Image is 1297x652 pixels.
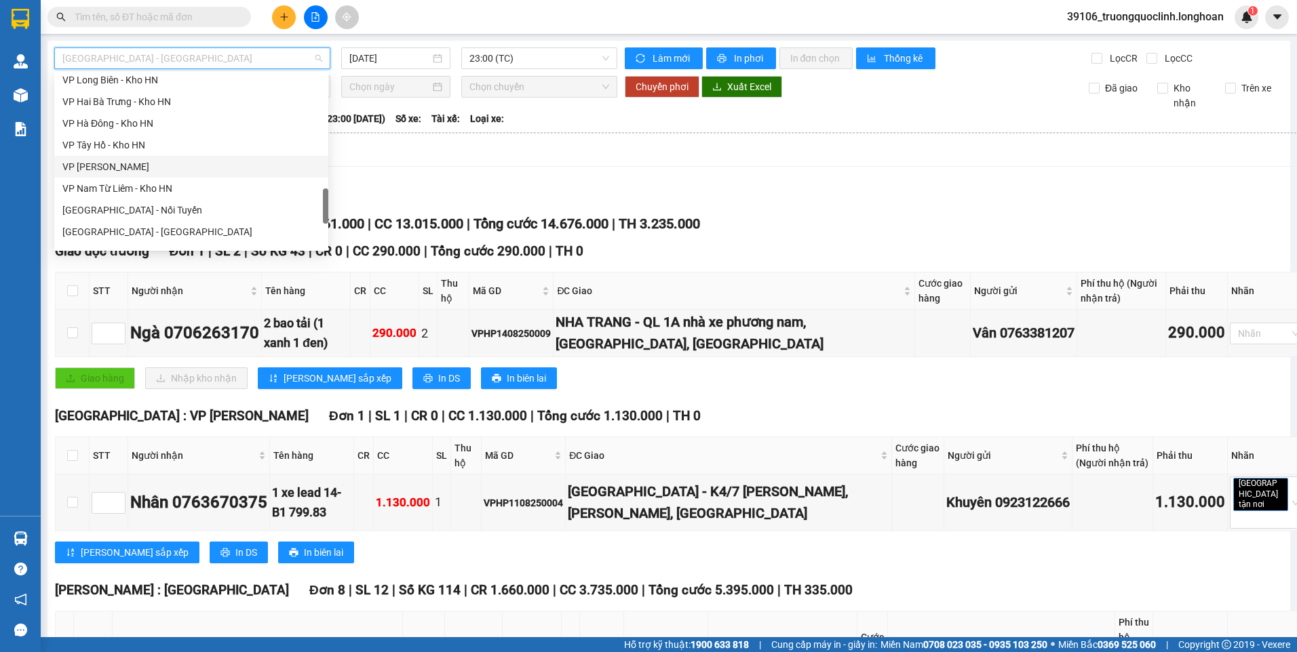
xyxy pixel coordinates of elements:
div: [GEOGRAPHIC_DATA] - [GEOGRAPHIC_DATA] [62,246,320,261]
span: Người nhận [132,283,248,298]
div: 2 bao tải (1 xanh 1 đen) [264,314,348,352]
sup: 1 [1248,6,1258,16]
span: CC 1.130.000 [448,408,527,424]
div: Hà Nội - Đà Nẵng [54,243,328,264]
div: 1 [435,493,448,512]
button: uploadGiao hàng [55,367,135,389]
span: plus [279,12,289,22]
span: Chuyến: (23:00 [DATE]) [286,111,385,126]
th: Tên hàng [262,272,351,310]
strong: 1900 633 818 [691,639,749,650]
span: | [349,582,352,598]
div: VP Hai Bà Trưng - Kho HN [54,91,328,113]
span: | [642,582,645,598]
span: | [553,582,556,598]
div: [GEOGRAPHIC_DATA] - [GEOGRAPHIC_DATA] [62,224,320,239]
button: downloadXuất Excel [701,76,782,98]
span: SL 1 [375,408,401,424]
span: download [712,82,722,93]
span: printer [423,373,433,384]
span: Lọc CR [1104,51,1140,66]
th: CC [374,437,433,474]
span: Người gửi [974,283,1063,298]
td: VPHP1408250009 [469,310,554,357]
span: In phơi [734,51,765,66]
span: ⚪️ [1051,642,1055,647]
span: | [346,243,349,259]
span: [PERSON_NAME] sắp xếp [81,545,189,560]
div: VP Tây Hồ - Kho HN [62,138,320,152]
span: | [1166,637,1168,652]
div: [GEOGRAPHIC_DATA] - Nối Tuyến [62,203,320,218]
th: CR [351,272,370,310]
th: Cước giao hàng [892,437,944,474]
div: VP Tây Hồ - Kho HN [54,134,328,156]
span: bar-chart [867,54,878,64]
div: VP Long Biên - Kho HN [54,69,328,91]
div: 1.130.000 [376,493,430,512]
span: question-circle [14,563,27,575]
span: | [530,408,534,424]
button: file-add [304,5,328,29]
span: Loại xe: [470,111,504,126]
button: sort-ascending[PERSON_NAME] sắp xếp [258,367,402,389]
span: | [777,582,781,598]
span: | [467,216,470,232]
span: CR 0 [315,243,343,259]
span: | [404,408,408,424]
button: printerIn phơi [706,47,776,69]
span: Hải Phòng - Hà Nội [62,48,322,68]
span: | [368,408,372,424]
span: copyright [1222,640,1231,649]
span: Mã GD [473,283,539,298]
span: Tổng cước 1.130.000 [537,408,663,424]
div: Sài Gòn - Miền Tây [54,221,328,243]
span: 23:00 (TC) [469,48,610,68]
span: Thống kê [884,51,925,66]
span: CR 1.660.000 [471,582,549,598]
span: Làm mới [653,51,692,66]
span: search [56,12,66,22]
strong: 0708 023 035 - 0935 103 250 [923,639,1047,650]
span: printer [220,548,230,558]
span: SL 12 [355,582,389,598]
span: Chọn chuyến [469,77,610,97]
span: ĐC Giao [557,283,900,298]
span: Cung cấp máy in - giấy in: [771,637,877,652]
span: Đơn 1 [170,243,206,259]
div: NHA TRANG - QL 1A nhà xe phương nam, [GEOGRAPHIC_DATA], [GEOGRAPHIC_DATA] [556,312,912,354]
span: CC 13.015.000 [374,216,463,232]
th: STT [90,272,128,310]
button: In đơn chọn [779,47,853,69]
span: | [612,216,615,232]
span: SL 2 [215,243,241,259]
div: 2 [421,324,435,343]
input: Chọn ngày [349,79,429,94]
div: Vân 0763381207 [973,323,1075,344]
img: solution-icon [14,122,28,136]
th: SL [419,272,438,310]
span: aim [342,12,351,22]
div: VP Nam Từ Liêm - Kho HN [62,181,320,196]
input: 14/08/2025 [349,51,429,66]
span: Người gửi [948,448,1058,463]
button: printerIn biên lai [481,367,557,389]
th: Thu hộ [451,437,482,474]
button: bar-chartThống kê [856,47,935,69]
button: syncLàm mới [625,47,703,69]
span: sort-ascending [66,548,75,558]
span: In biên lai [304,545,343,560]
span: 1 [1250,6,1255,16]
span: | [759,637,761,652]
div: VP Nam Từ Liêm - Kho HN [54,178,328,199]
img: warehouse-icon [14,88,28,102]
span: Xuất Excel [727,79,771,94]
span: message [14,624,27,636]
th: Phải thu [1153,437,1228,474]
span: Tổng cước 5.395.000 [648,582,774,598]
div: [GEOGRAPHIC_DATA] - K4/7 [PERSON_NAME], [PERSON_NAME], [GEOGRAPHIC_DATA] [568,481,889,524]
span: | [549,243,552,259]
div: Khuyên 0923122666 [946,492,1070,513]
img: warehouse-icon [14,531,28,546]
td: VPHP1108250004 [482,474,566,531]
